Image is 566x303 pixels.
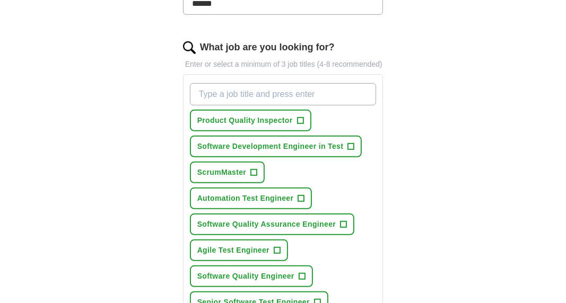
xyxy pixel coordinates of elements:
button: ScrumMaster [190,162,265,183]
span: Product Quality Inspector [197,115,293,126]
span: Automation Test Engineer [197,193,294,204]
span: Software Quality Assurance Engineer [197,219,336,230]
button: Product Quality Inspector [190,110,311,131]
p: Enter or select a minimum of 3 job titles (4-8 recommended) [183,59,384,70]
button: Automation Test Engineer [190,188,312,209]
input: Type a job title and press enter [190,83,377,105]
img: search.png [183,41,196,54]
button: Agile Test Engineer [190,239,288,261]
span: ScrumMaster [197,167,247,178]
button: Software Development Engineer in Test [190,136,362,157]
button: Software Quality Engineer [190,265,313,287]
span: Software Development Engineer in Test [197,141,344,152]
button: Software Quality Assurance Engineer [190,213,354,235]
span: Software Quality Engineer [197,271,294,282]
label: What job are you looking for? [200,40,335,55]
span: Agile Test Engineer [197,245,269,256]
